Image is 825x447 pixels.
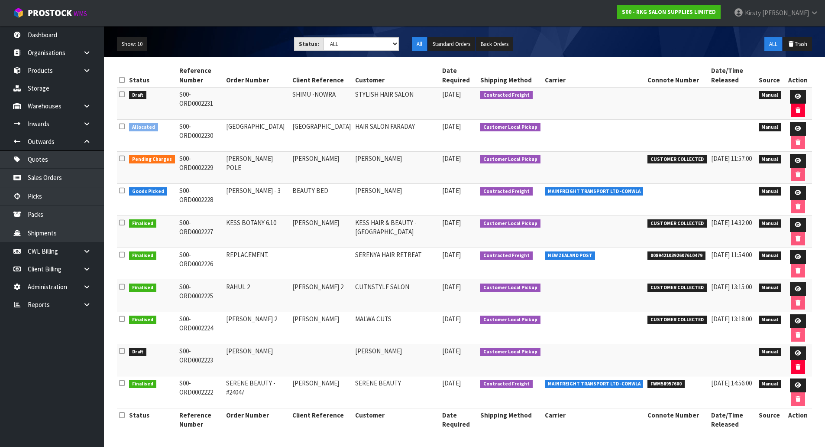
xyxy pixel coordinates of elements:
[177,152,224,184] td: S00-ORD0002229
[759,219,782,228] span: Manual
[759,380,782,388] span: Manual
[442,251,461,259] span: [DATE]
[290,216,353,248] td: [PERSON_NAME]
[74,10,87,18] small: WMS
[476,37,513,51] button: Back Orders
[129,348,146,356] span: Draft
[177,376,224,408] td: S00-ORD0002222
[759,155,782,164] span: Manual
[129,123,158,132] span: Allocated
[440,408,478,431] th: Date Required
[759,284,782,292] span: Manual
[290,184,353,216] td: BEAUTY BED
[353,312,440,344] td: MALWA CUTS
[353,152,440,184] td: [PERSON_NAME]
[224,120,290,152] td: [GEOGRAPHIC_DATA]
[28,7,72,19] span: ProStock
[224,184,290,216] td: [PERSON_NAME] - 3
[480,123,540,132] span: Customer Local Pickup
[353,120,440,152] td: HAIR SALON FARADAY
[647,251,705,260] span: 00894210392607610479
[711,219,752,227] span: [DATE] 14:32:00
[224,376,290,408] td: SERENE BEAUTY -#24047
[442,90,461,98] span: [DATE]
[129,284,156,292] span: Finalised
[480,316,540,324] span: Customer Local Pickup
[442,283,461,291] span: [DATE]
[353,280,440,312] td: CUTNSTYLE SALON
[480,284,540,292] span: Customer Local Pickup
[127,64,177,87] th: Status
[224,408,290,431] th: Order Number
[224,152,290,184] td: [PERSON_NAME] POLE
[177,87,224,120] td: S00-ORD0002231
[177,280,224,312] td: S00-ORD0002225
[645,64,709,87] th: Connote Number
[711,315,752,323] span: [DATE] 13:18:00
[177,64,224,87] th: Reference Number
[224,344,290,376] td: [PERSON_NAME]
[757,64,784,87] th: Source
[353,248,440,280] td: SERENYA HAIR RETREAT
[647,316,707,324] span: CUSTOMER COLLECTED
[290,64,353,87] th: Client Reference
[480,91,533,100] span: Contracted Freight
[622,8,716,16] strong: S00 - RKG SALON SUPPLIES LIMITED
[759,123,782,132] span: Manual
[412,37,427,51] button: All
[129,91,146,100] span: Draft
[177,120,224,152] td: S00-ORD0002230
[480,219,540,228] span: Customer Local Pickup
[129,380,156,388] span: Finalised
[224,64,290,87] th: Order Number
[478,408,543,431] th: Shipping Method
[353,408,440,431] th: Customer
[762,9,809,17] span: [PERSON_NAME]
[224,248,290,280] td: REPLACEMENT.
[480,348,540,356] span: Customer Local Pickup
[647,380,685,388] span: FWM58957600
[480,251,533,260] span: Contracted Freight
[353,376,440,408] td: SERENE BEAUTY
[13,7,24,18] img: cube-alt.png
[177,408,224,431] th: Reference Number
[129,219,156,228] span: Finalised
[177,216,224,248] td: S00-ORD0002227
[757,408,784,431] th: Source
[745,9,761,17] span: Kirsty
[353,216,440,248] td: KESS HAIR & BEAUTY - [GEOGRAPHIC_DATA]
[711,379,752,387] span: [DATE] 14:56:00
[709,64,757,87] th: Date/Time Released
[290,312,353,344] td: [PERSON_NAME]
[478,64,543,87] th: Shipping Method
[290,280,353,312] td: [PERSON_NAME] 2
[177,248,224,280] td: S00-ORD0002226
[290,408,353,431] th: Client Reference
[783,408,812,431] th: Action
[117,37,147,51] button: Show: 10
[442,379,461,387] span: [DATE]
[353,64,440,87] th: Customer
[759,91,782,100] span: Manual
[428,37,475,51] button: Standard Orders
[711,154,752,163] span: [DATE] 11:57:00
[224,216,290,248] td: KESS BOTANY 6.10
[440,64,478,87] th: Date Required
[764,37,782,51] button: ALL
[290,376,353,408] td: [PERSON_NAME]
[545,187,644,196] span: MAINFREIGHT TRANSPORT LTD -CONWLA
[442,219,461,227] span: [DATE]
[442,347,461,355] span: [DATE]
[290,120,353,152] td: [GEOGRAPHIC_DATA]
[783,37,812,51] button: Trash
[177,344,224,376] td: S00-ORD0002223
[617,5,721,19] a: S00 - RKG SALON SUPPLIES LIMITED
[711,283,752,291] span: [DATE] 13:15:00
[480,187,533,196] span: Contracted Freight
[177,184,224,216] td: S00-ORD0002228
[545,251,595,260] span: NEW ZEALAND POST
[647,155,707,164] span: CUSTOMER COLLECTED
[177,312,224,344] td: S00-ORD0002224
[127,408,177,431] th: Status
[647,284,707,292] span: CUSTOMER COLLECTED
